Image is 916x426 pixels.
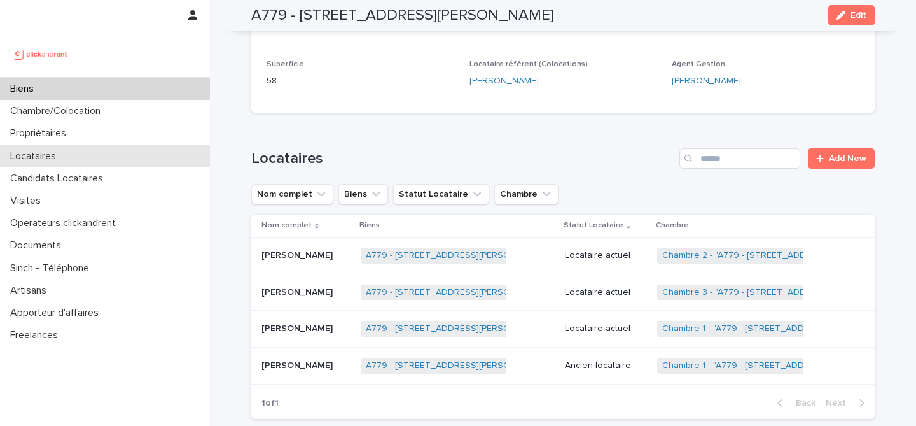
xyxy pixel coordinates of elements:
[826,399,854,408] span: Next
[5,127,76,139] p: Propriétaires
[10,41,72,67] img: UCB0brd3T0yccxBKYDjQ
[829,154,866,163] span: Add New
[469,75,539,88] a: [PERSON_NAME]
[494,184,559,204] button: Chambre
[662,287,903,298] a: Chambre 3 - "A779 - [STREET_ADDRESS][PERSON_NAME]"
[366,287,548,298] a: A779 - [STREET_ADDRESS][PERSON_NAME]
[338,184,388,204] button: Biens
[5,83,44,95] p: Biens
[5,173,113,185] p: Candidats Locataires
[251,184,333,204] button: Nom complet
[267,60,304,68] span: Superficie
[808,148,875,169] a: Add New
[828,5,875,25] button: Edit
[672,60,725,68] span: Agent Gestion
[267,75,454,88] p: 58
[565,360,647,371] p: Ancien locataire
[359,218,380,232] p: Biens
[251,274,875,311] tr: [PERSON_NAME][PERSON_NAME] A779 - [STREET_ADDRESS][PERSON_NAME] Locataire actuelChambre 3 - "A779...
[5,195,51,207] p: Visites
[565,250,647,261] p: Locataire actuel
[564,218,623,232] p: Statut Locataire
[366,250,548,261] a: A779 - [STREET_ADDRESS][PERSON_NAME]
[393,184,489,204] button: Statut Locataire
[261,358,335,371] p: [PERSON_NAME]
[850,11,866,20] span: Edit
[662,360,901,371] a: Chambre 1 - "A779 - [STREET_ADDRESS][PERSON_NAME]"
[672,75,741,88] a: [PERSON_NAME]
[251,348,875,385] tr: [PERSON_NAME][PERSON_NAME] A779 - [STREET_ADDRESS][PERSON_NAME] Ancien locataireChambre 1 - "A779...
[656,218,689,232] p: Chambre
[565,287,647,298] p: Locataire actuel
[261,321,335,334] p: [PERSON_NAME]
[679,148,800,169] input: Search
[251,311,875,348] tr: [PERSON_NAME][PERSON_NAME] A779 - [STREET_ADDRESS][PERSON_NAME] Locataire actuelChambre 1 - "A779...
[251,237,875,274] tr: [PERSON_NAME][PERSON_NAME] A779 - [STREET_ADDRESS][PERSON_NAME] Locataire actuelChambre 2 - "A779...
[5,150,66,162] p: Locataires
[662,323,901,334] a: Chambre 1 - "A779 - [STREET_ADDRESS][PERSON_NAME]"
[5,285,57,297] p: Artisans
[565,323,647,334] p: Locataire actuel
[5,105,111,117] p: Chambre/Colocation
[366,323,548,334] a: A779 - [STREET_ADDRESS][PERSON_NAME]
[366,360,548,371] a: A779 - [STREET_ADDRESS][PERSON_NAME]
[767,397,821,409] button: Back
[251,388,289,419] p: 1 of 1
[261,248,335,261] p: [PERSON_NAME]
[251,150,674,168] h1: Locataires
[662,250,903,261] a: Chambre 2 - "A779 - [STREET_ADDRESS][PERSON_NAME]"
[5,307,109,319] p: Apporteur d'affaires
[5,239,71,252] p: Documents
[821,397,875,409] button: Next
[261,218,312,232] p: Nom complet
[261,285,335,298] p: [PERSON_NAME]
[5,262,99,274] p: Sinch - Téléphone
[5,329,68,341] p: Freelances
[469,60,588,68] span: Locataire référent (Colocations)
[5,217,126,229] p: Operateurs clickandrent
[251,6,554,25] h2: A779 - [STREET_ADDRESS][PERSON_NAME]
[788,399,815,408] span: Back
